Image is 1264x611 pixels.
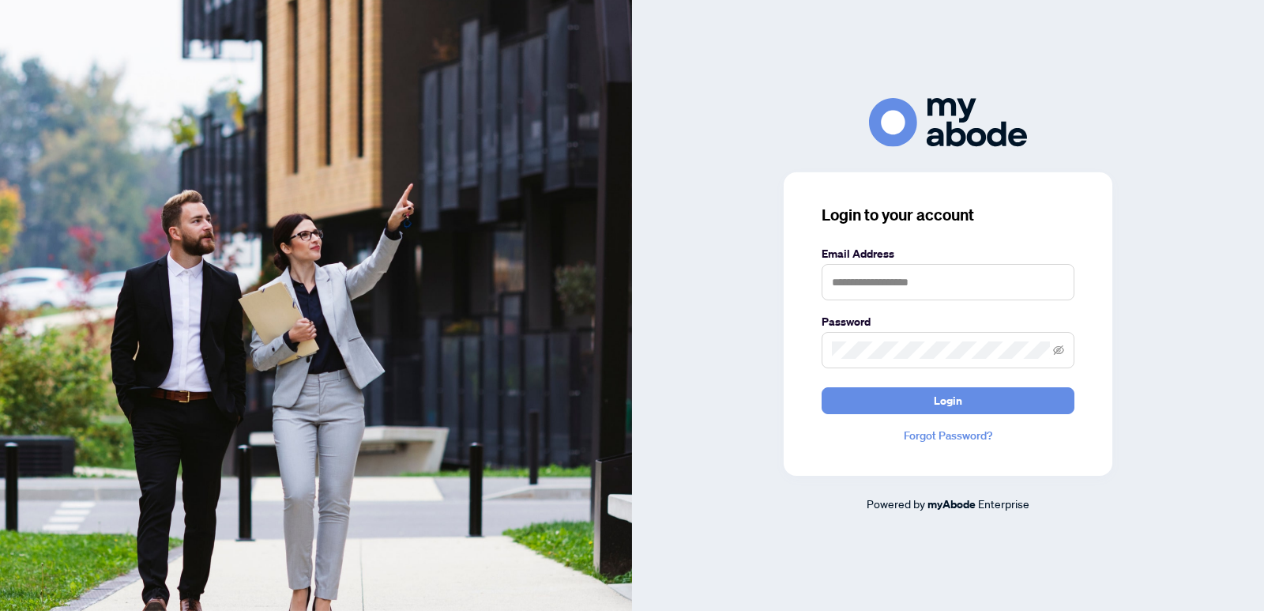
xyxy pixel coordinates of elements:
label: Password [822,313,1074,330]
span: eye-invisible [1053,345,1064,356]
button: Login [822,387,1074,414]
span: Login [934,388,962,413]
h3: Login to your account [822,204,1074,226]
img: ma-logo [869,98,1027,146]
span: Powered by [867,496,925,511]
span: Enterprise [978,496,1029,511]
a: myAbode [927,496,976,513]
label: Email Address [822,245,1074,262]
a: Forgot Password? [822,427,1074,444]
